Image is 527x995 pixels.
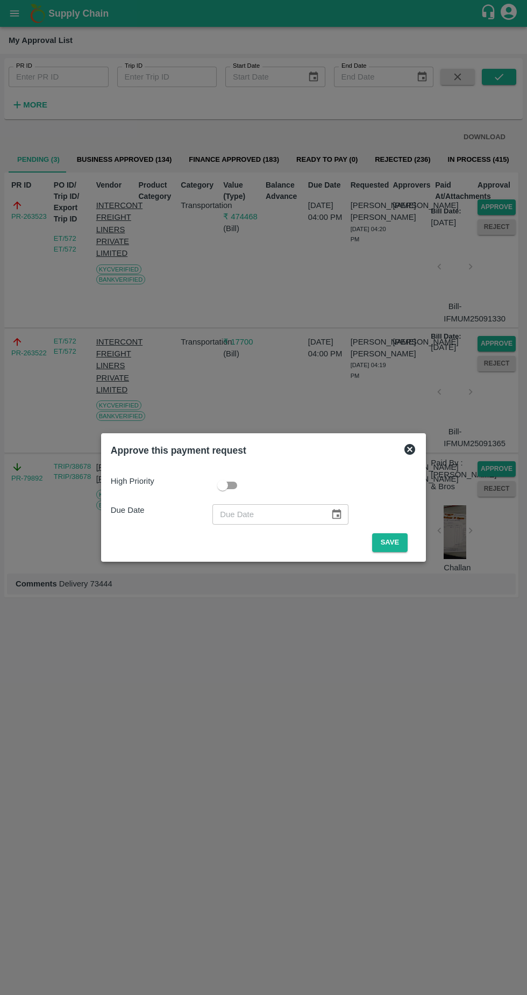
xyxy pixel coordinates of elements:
[111,504,212,516] p: Due Date
[111,475,212,487] p: High Priority
[326,504,347,525] button: Choose date
[372,533,408,552] button: Save
[111,445,246,456] b: Approve this payment request
[212,504,322,525] input: Due Date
